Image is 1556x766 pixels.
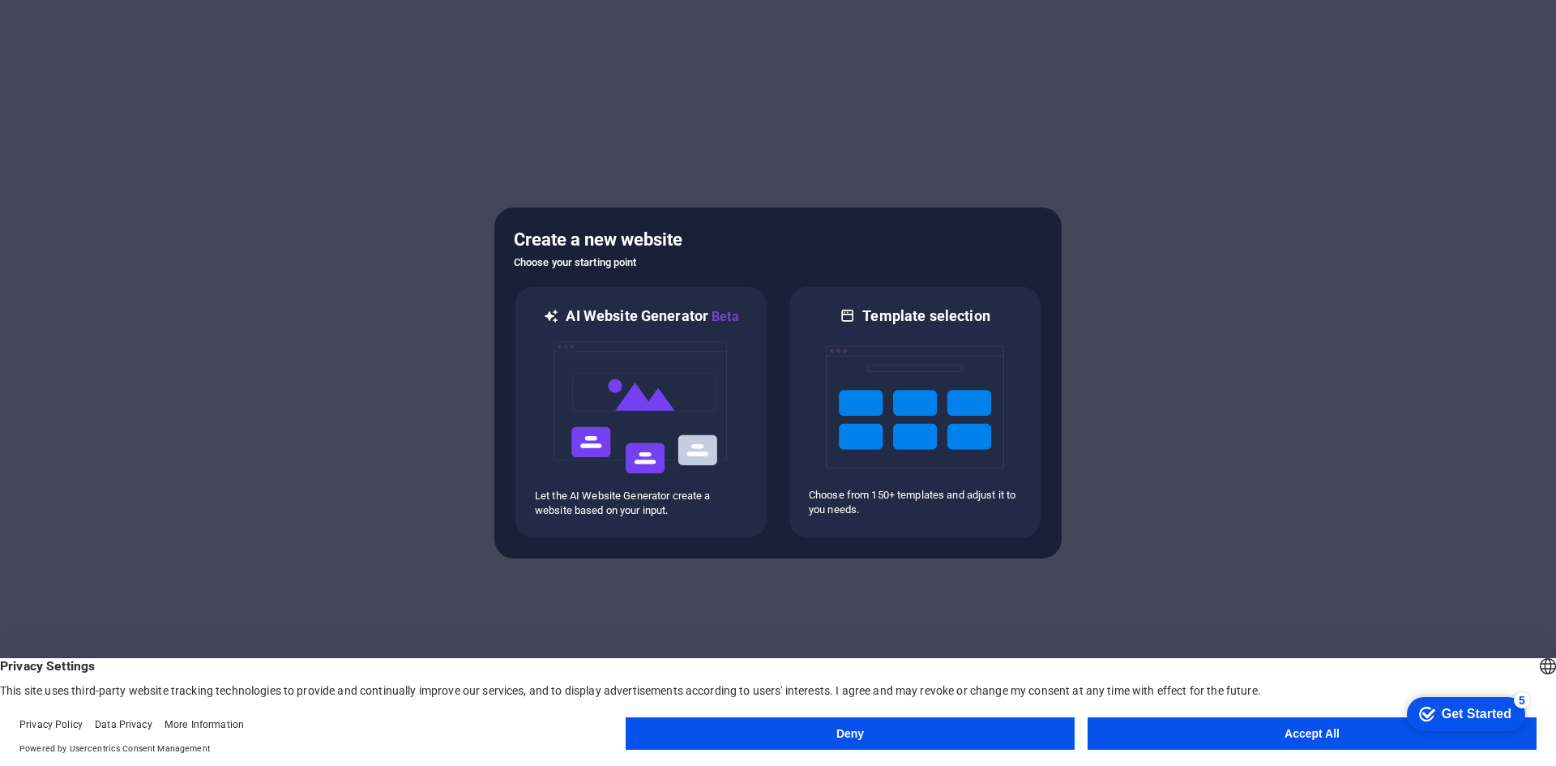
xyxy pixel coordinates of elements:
p: Let the AI Website Generator create a website based on your input. [535,489,747,518]
h6: Choose your starting point [514,253,1042,272]
div: Template selectionChoose from 150+ templates and adjust it to you needs. [788,285,1042,539]
h5: Create a new website [514,227,1042,253]
div: 5 [120,3,136,19]
div: Get Started 5 items remaining, 0% complete [13,8,131,42]
h6: Template selection [862,306,990,326]
div: AI Website GeneratorBetaaiLet the AI Website Generator create a website based on your input. [514,285,768,539]
p: Choose from 150+ templates and adjust it to you needs. [809,488,1021,517]
span: Beta [708,309,739,324]
div: Get Started [48,18,118,32]
img: ai [552,327,730,489]
h6: AI Website Generator [566,306,738,327]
